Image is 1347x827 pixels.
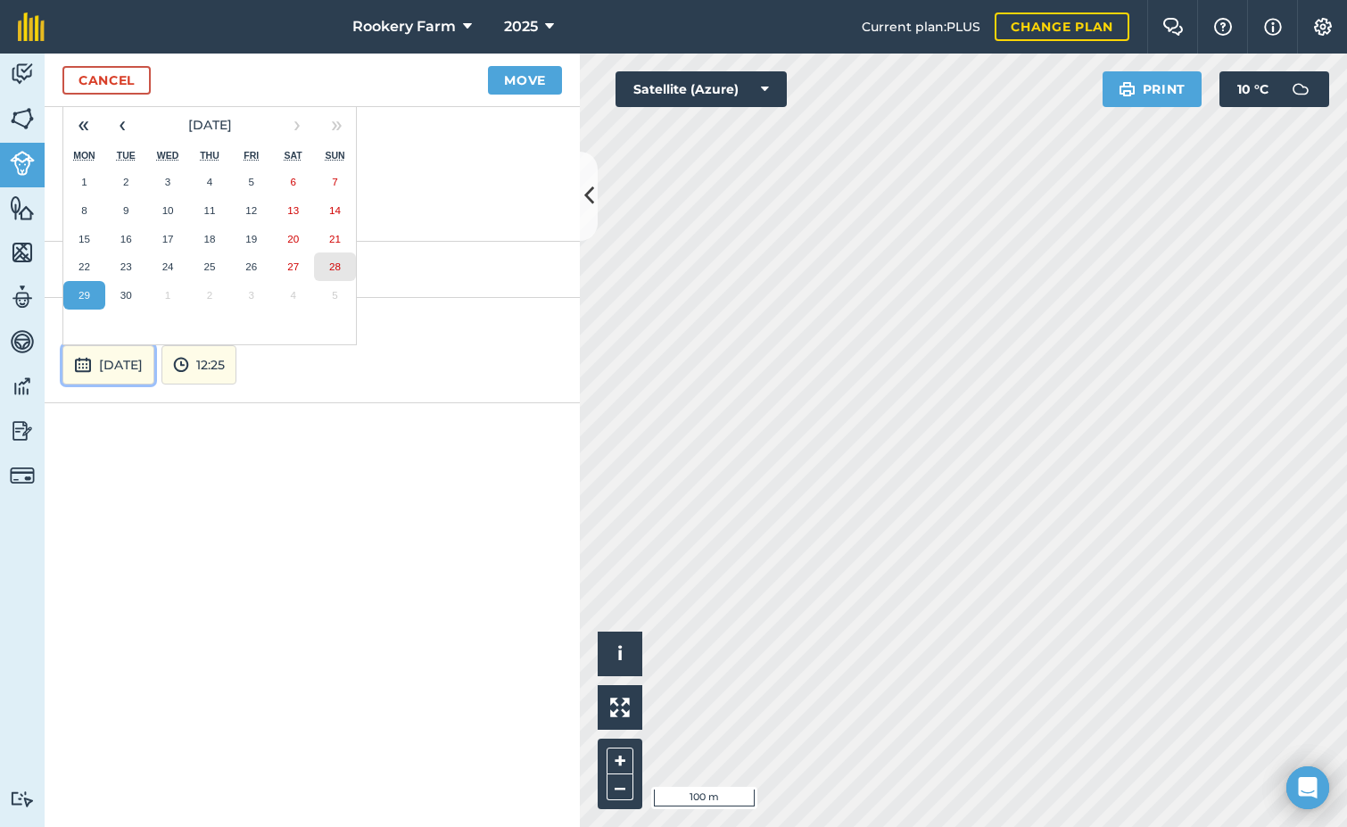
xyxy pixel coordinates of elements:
[105,168,147,196] button: 2 September 2025
[230,252,272,281] button: 26 September 2025
[329,204,341,216] abbr: 14 September 2025
[63,281,105,310] button: 29 September 2025
[244,150,259,161] abbr: Friday
[79,233,90,244] abbr: 15 September 2025
[63,168,105,196] button: 1 September 2025
[272,196,314,225] button: 13 September 2025
[1212,18,1234,36] img: A question mark icon
[10,151,35,176] img: svg+xml;base64,PD94bWwgdmVyc2lvbj0iMS4wIiBlbmNvZGluZz0idXRmLTgiPz4KPCEtLSBHZW5lcmF0b3I6IEFkb2JlIE...
[162,204,174,216] abbr: 10 September 2025
[120,289,132,301] abbr: 30 September 2025
[147,281,189,310] button: 1 October 2025
[10,373,35,400] img: svg+xml;base64,PD94bWwgdmVyc2lvbj0iMS4wIiBlbmNvZGluZz0idXRmLTgiPz4KPCEtLSBHZW5lcmF0b3I6IEFkb2JlIE...
[189,225,231,253] button: 18 September 2025
[329,261,341,272] abbr: 28 September 2025
[272,281,314,310] button: 4 October 2025
[862,17,980,37] span: Current plan : PLUS
[203,261,215,272] abbr: 25 September 2025
[488,66,562,95] button: Move
[1162,18,1184,36] img: Two speech bubbles overlapping with the left bubble in the forefront
[314,168,356,196] button: 7 September 2025
[62,345,154,385] button: [DATE]
[314,196,356,225] button: 14 September 2025
[120,233,132,244] abbr: 16 September 2025
[332,289,337,301] abbr: 5 October 2025
[79,289,90,301] abbr: 29 September 2025
[1312,18,1334,36] img: A cog icon
[203,204,215,216] abbr: 11 September 2025
[287,233,299,244] abbr: 20 September 2025
[162,261,174,272] abbr: 24 September 2025
[10,790,35,807] img: svg+xml;base64,PD94bWwgdmVyc2lvbj0iMS4wIiBlbmNvZGluZz0idXRmLTgiPz4KPCEtLSBHZW5lcmF0b3I6IEFkb2JlIE...
[147,196,189,225] button: 10 September 2025
[995,12,1129,41] a: Change plan
[62,66,151,95] a: Cancel
[314,281,356,310] button: 5 October 2025
[610,698,630,717] img: Four arrows, one pointing top left, one top right, one bottom right and the last bottom left
[616,71,787,107] button: Satellite (Azure)
[10,239,35,266] img: svg+xml;base64,PHN2ZyB4bWxucz0iaHR0cDovL3d3dy53My5vcmcvMjAwMC9zdmciIHdpZHRoPSI1NiIgaGVpZ2h0PSI2MC...
[147,225,189,253] button: 17 September 2025
[142,105,277,145] button: [DATE]
[617,642,623,665] span: i
[161,345,236,385] button: 12:25
[10,61,35,87] img: svg+xml;base64,PD94bWwgdmVyc2lvbj0iMS4wIiBlbmNvZGluZz0idXRmLTgiPz4KPCEtLSBHZW5lcmF0b3I6IEFkb2JlIE...
[79,261,90,272] abbr: 22 September 2025
[325,150,344,161] abbr: Sunday
[290,289,295,301] abbr: 4 October 2025
[123,204,128,216] abbr: 9 September 2025
[63,225,105,253] button: 15 September 2025
[1119,79,1136,100] img: svg+xml;base64,PHN2ZyB4bWxucz0iaHR0cDovL3d3dy53My5vcmcvMjAwMC9zdmciIHdpZHRoPSIxOSIgaGVpZ2h0PSIyNC...
[10,418,35,444] img: svg+xml;base64,PD94bWwgdmVyc2lvbj0iMS4wIiBlbmNvZGluZz0idXRmLTgiPz4KPCEtLSBHZW5lcmF0b3I6IEFkb2JlIE...
[10,105,35,132] img: svg+xml;base64,PHN2ZyB4bWxucz0iaHR0cDovL3d3dy53My5vcmcvMjAwMC9zdmciIHdpZHRoPSI1NiIgaGVpZ2h0PSI2MC...
[607,748,633,774] button: +
[1286,766,1329,809] div: Open Intercom Messenger
[81,204,87,216] abbr: 8 September 2025
[1283,71,1318,107] img: svg+xml;base64,PD94bWwgdmVyc2lvbj0iMS4wIiBlbmNvZGluZz0idXRmLTgiPz4KPCEtLSBHZW5lcmF0b3I6IEFkb2JlIE...
[329,233,341,244] abbr: 21 September 2025
[317,105,356,145] button: »
[245,261,257,272] abbr: 26 September 2025
[120,261,132,272] abbr: 23 September 2025
[74,354,92,376] img: svg+xml;base64,PD94bWwgdmVyc2lvbj0iMS4wIiBlbmNvZGluZz0idXRmLTgiPz4KPCEtLSBHZW5lcmF0b3I6IEFkb2JlIE...
[105,252,147,281] button: 23 September 2025
[165,289,170,301] abbr: 1 October 2025
[10,194,35,221] img: svg+xml;base64,PHN2ZyB4bWxucz0iaHR0cDovL3d3dy53My5vcmcvMjAwMC9zdmciIHdpZHRoPSI1NiIgaGVpZ2h0PSI2MC...
[63,105,103,145] button: «
[245,204,257,216] abbr: 12 September 2025
[207,289,212,301] abbr: 2 October 2025
[504,16,538,37] span: 2025
[10,328,35,355] img: svg+xml;base64,PD94bWwgdmVyc2lvbj0iMS4wIiBlbmNvZGluZz0idXRmLTgiPz4KPCEtLSBHZW5lcmF0b3I6IEFkb2JlIE...
[1264,16,1282,37] img: svg+xml;base64,PHN2ZyB4bWxucz0iaHR0cDovL3d3dy53My5vcmcvMjAwMC9zdmciIHdpZHRoPSIxNyIgaGVpZ2h0PSIxNy...
[18,12,45,41] img: fieldmargin Logo
[352,16,456,37] span: Rookery Farm
[1103,71,1202,107] button: Print
[45,242,580,298] div: 80
[249,289,254,301] abbr: 3 October 2025
[207,176,212,187] abbr: 4 September 2025
[230,196,272,225] button: 12 September 2025
[314,252,356,281] button: 28 September 2025
[10,284,35,310] img: svg+xml;base64,PD94bWwgdmVyc2lvbj0iMS4wIiBlbmNvZGluZz0idXRmLTgiPz4KPCEtLSBHZW5lcmF0b3I6IEFkb2JlIE...
[165,176,170,187] abbr: 3 September 2025
[607,774,633,800] button: –
[272,252,314,281] button: 27 September 2025
[188,117,232,133] span: [DATE]
[272,168,314,196] button: 6 September 2025
[249,176,254,187] abbr: 5 September 2025
[230,225,272,253] button: 19 September 2025
[200,150,219,161] abbr: Thursday
[287,261,299,272] abbr: 27 September 2025
[105,281,147,310] button: 30 September 2025
[230,168,272,196] button: 5 September 2025
[290,176,295,187] abbr: 6 September 2025
[314,225,356,253] button: 21 September 2025
[230,281,272,310] button: 3 October 2025
[598,632,642,676] button: i
[1237,71,1268,107] span: 10 ° C
[157,150,179,161] abbr: Wednesday
[147,252,189,281] button: 24 September 2025
[285,150,302,161] abbr: Saturday
[63,196,105,225] button: 8 September 2025
[189,252,231,281] button: 25 September 2025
